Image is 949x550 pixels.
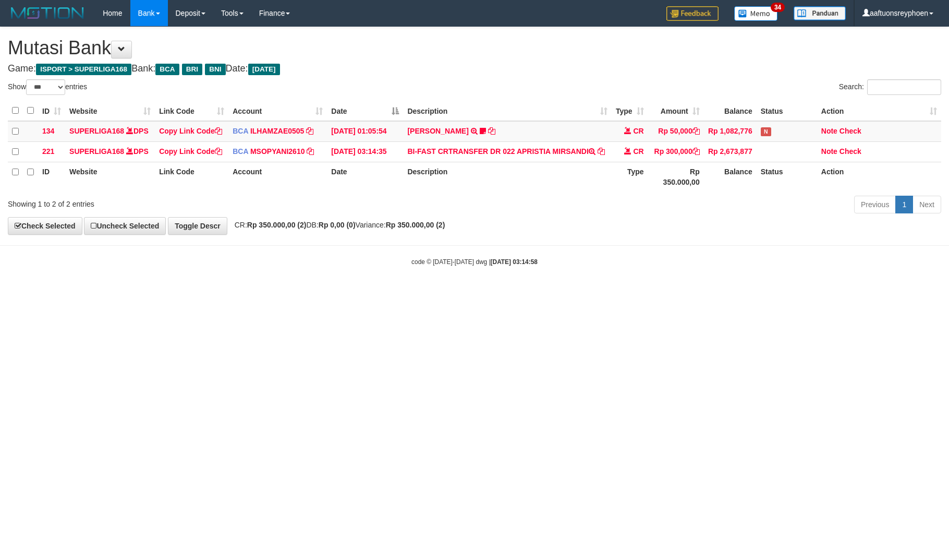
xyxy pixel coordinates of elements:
[633,147,643,156] span: CR
[319,221,356,229] strong: Rp 0,00 (0)
[757,162,817,192] th: Status
[8,64,941,74] h4: Game: Bank: Date:
[65,121,155,142] td: DPS
[666,6,719,21] img: Feedback.jpg
[386,221,445,229] strong: Rp 350.000,00 (2)
[854,196,896,213] a: Previous
[69,127,124,135] a: SUPERLIGA168
[612,101,648,121] th: Type: activate to sort column ascending
[839,127,861,135] a: Check
[821,147,837,156] a: Note
[228,101,327,121] th: Account: activate to sort column ascending
[491,258,538,266] strong: [DATE] 03:14:58
[42,127,54,135] span: 134
[205,64,225,75] span: BNI
[821,127,837,135] a: Note
[771,3,785,12] span: 34
[867,79,941,95] input: Search:
[8,79,87,95] label: Show entries
[704,101,757,121] th: Balance
[839,147,861,156] a: Check
[26,79,65,95] select: Showentries
[42,147,54,156] span: 221
[817,101,941,121] th: Action: activate to sort column ascending
[403,141,611,162] td: BI-FAST CRTRANSFER DR 022 APRISTIA MIRSANDI
[38,101,65,121] th: ID: activate to sort column ascending
[704,141,757,162] td: Rp 2,673,877
[895,196,913,213] a: 1
[488,127,495,135] a: Copy RAMADHAN MAULANA J to clipboard
[403,162,611,192] th: Description
[159,127,222,135] a: Copy Link Code
[36,64,131,75] span: ISPORT > SUPERLIGA168
[307,147,314,156] a: Copy MSOPYANI2610 to clipboard
[734,6,778,21] img: Button%20Memo.svg
[65,101,155,121] th: Website: activate to sort column ascending
[233,147,248,156] span: BCA
[228,162,327,192] th: Account
[69,147,124,156] a: SUPERLIGA168
[247,221,307,229] strong: Rp 350.000,00 (2)
[84,217,166,235] a: Uncheck Selected
[248,64,280,75] span: [DATE]
[407,127,468,135] a: [PERSON_NAME]
[794,6,846,20] img: panduan.png
[168,217,227,235] a: Toggle Descr
[411,258,538,266] small: code © [DATE]-[DATE] dwg |
[159,147,222,156] a: Copy Link Code
[233,127,248,135] span: BCA
[648,141,704,162] td: Rp 300,000
[8,217,82,235] a: Check Selected
[757,101,817,121] th: Status
[403,101,611,121] th: Description: activate to sort column ascending
[817,162,941,192] th: Action
[8,5,87,21] img: MOTION_logo.png
[704,121,757,142] td: Rp 1,082,776
[155,64,179,75] span: BCA
[327,121,403,142] td: [DATE] 01:05:54
[327,101,403,121] th: Date: activate to sort column descending
[704,162,757,192] th: Balance
[155,101,228,121] th: Link Code: activate to sort column ascending
[229,221,445,229] span: CR: DB: Variance:
[155,162,228,192] th: Link Code
[692,147,700,156] a: Copy Rp 300,000 to clipboard
[250,147,305,156] a: MSOPYANI2610
[8,38,941,58] h1: Mutasi Bank
[598,147,605,156] a: Copy BI-FAST CRTRANSFER DR 022 APRISTIA MIRSANDI to clipboard
[839,79,941,95] label: Search:
[182,64,202,75] span: BRI
[306,127,313,135] a: Copy ILHAMZAE0505 to clipboard
[250,127,304,135] a: ILHAMZAE0505
[761,127,771,136] span: Has Note
[327,162,403,192] th: Date
[38,162,65,192] th: ID
[633,127,643,135] span: CR
[648,101,704,121] th: Amount: activate to sort column ascending
[8,195,387,209] div: Showing 1 to 2 of 2 entries
[648,121,704,142] td: Rp 50,000
[65,141,155,162] td: DPS
[327,141,403,162] td: [DATE] 03:14:35
[65,162,155,192] th: Website
[913,196,941,213] a: Next
[612,162,648,192] th: Type
[648,162,704,192] th: Rp 350.000,00
[692,127,700,135] a: Copy Rp 50,000 to clipboard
